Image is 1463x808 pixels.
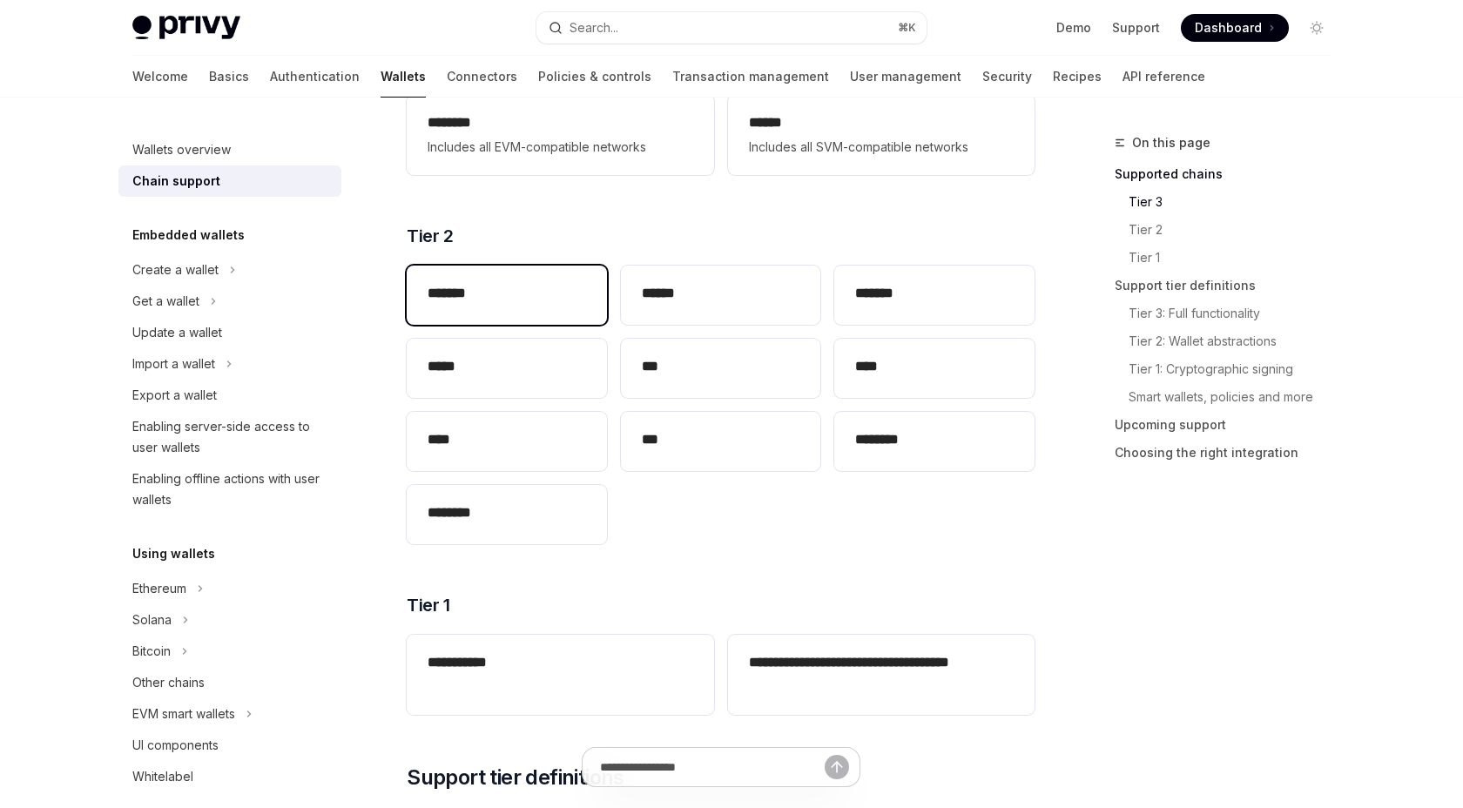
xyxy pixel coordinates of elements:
[1115,411,1345,439] a: Upcoming support
[132,385,217,406] div: Export a wallet
[1115,160,1345,188] a: Supported chains
[749,137,1014,158] span: Includes all SVM-compatible networks
[118,761,341,792] a: Whitelabel
[1115,244,1345,272] a: Tier 1
[982,56,1032,98] a: Security
[132,56,188,98] a: Welcome
[132,766,193,787] div: Whitelabel
[118,348,341,380] button: Toggle Import a wallet section
[1132,132,1210,153] span: On this page
[1303,14,1331,42] button: Toggle dark mode
[1053,56,1102,98] a: Recipes
[132,704,235,724] div: EVM smart wallets
[132,543,215,564] h5: Using wallets
[1056,19,1091,37] a: Demo
[132,609,172,630] div: Solana
[447,56,517,98] a: Connectors
[407,95,713,175] a: **** ***Includes all EVM-compatible networks
[118,411,341,463] a: Enabling server-side access to user wallets
[132,225,245,246] h5: Embedded wallets
[132,171,220,192] div: Chain support
[1123,56,1205,98] a: API reference
[381,56,426,98] a: Wallets
[118,254,341,286] button: Toggle Create a wallet section
[118,134,341,165] a: Wallets overview
[1115,383,1345,411] a: Smart wallets, policies and more
[132,578,186,599] div: Ethereum
[407,224,453,248] span: Tier 2
[118,286,341,317] button: Toggle Get a wallet section
[1112,19,1160,37] a: Support
[672,56,829,98] a: Transaction management
[132,353,215,374] div: Import a wallet
[1195,19,1262,37] span: Dashboard
[728,95,1035,175] a: **** *Includes all SVM-compatible networks
[118,463,341,515] a: Enabling offline actions with user wallets
[428,137,692,158] span: Includes all EVM-compatible networks
[132,641,171,662] div: Bitcoin
[132,322,222,343] div: Update a wallet
[132,16,240,40] img: light logo
[850,56,961,98] a: User management
[1115,272,1345,300] a: Support tier definitions
[1115,300,1345,327] a: Tier 3: Full functionality
[898,21,916,35] span: ⌘ K
[118,730,341,761] a: UI components
[536,12,927,44] button: Open search
[538,56,651,98] a: Policies & controls
[1115,439,1345,467] a: Choosing the right integration
[132,259,219,280] div: Create a wallet
[118,604,341,636] button: Toggle Solana section
[1115,355,1345,383] a: Tier 1: Cryptographic signing
[132,735,219,756] div: UI components
[270,56,360,98] a: Authentication
[1115,327,1345,355] a: Tier 2: Wallet abstractions
[407,593,449,617] span: Tier 1
[118,165,341,197] a: Chain support
[118,317,341,348] a: Update a wallet
[118,636,341,667] button: Toggle Bitcoin section
[1115,216,1345,244] a: Tier 2
[1115,188,1345,216] a: Tier 3
[118,667,341,698] a: Other chains
[118,380,341,411] a: Export a wallet
[570,17,618,38] div: Search...
[132,468,331,510] div: Enabling offline actions with user wallets
[825,755,849,779] button: Send message
[118,573,341,604] button: Toggle Ethereum section
[132,416,331,458] div: Enabling server-side access to user wallets
[600,748,825,786] input: Ask a question...
[118,698,341,730] button: Toggle EVM smart wallets section
[132,291,199,312] div: Get a wallet
[1181,14,1289,42] a: Dashboard
[209,56,249,98] a: Basics
[132,672,205,693] div: Other chains
[132,139,231,160] div: Wallets overview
